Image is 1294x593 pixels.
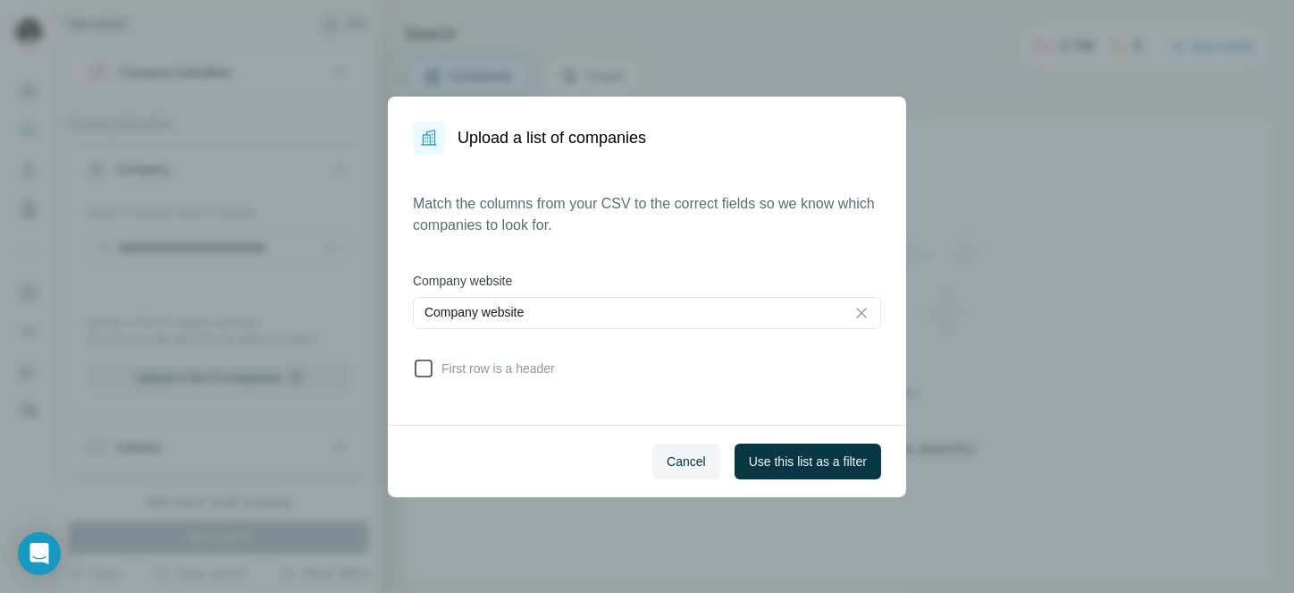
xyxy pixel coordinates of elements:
p: Company website [424,303,524,321]
label: Company website [413,272,881,290]
p: Match the columns from your CSV to the correct fields so we know which companies to look for. [413,193,881,236]
span: Cancel [667,453,706,470]
h1: Upload a list of companies [458,125,646,150]
button: Cancel [652,444,720,479]
div: Open Intercom Messenger [18,532,61,575]
button: Use this list as a filter [735,444,881,479]
span: First row is a header [434,360,555,377]
span: Use this list as a filter [749,453,867,470]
